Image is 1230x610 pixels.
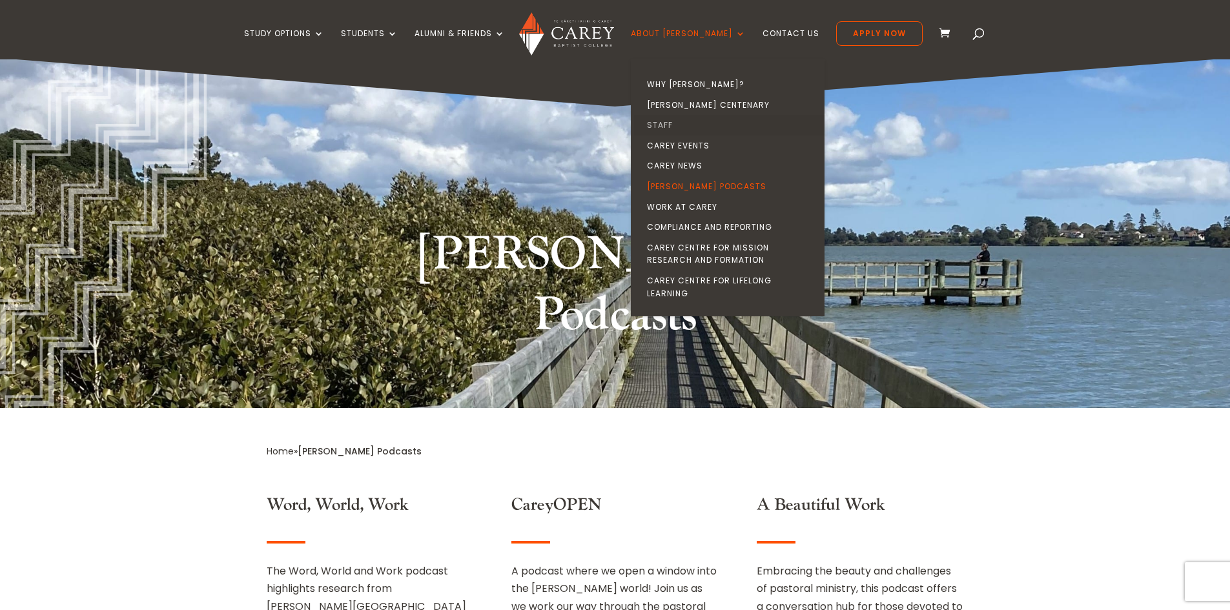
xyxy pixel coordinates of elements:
a: Study Options [244,29,324,59]
a: Why [PERSON_NAME]? [634,74,828,95]
a: Carey Centre for Mission Research and Formation [634,238,828,270]
h1: CareyOPEN [511,495,718,522]
a: Carey Centre for Lifelong Learning [634,270,828,303]
a: Students [341,29,398,59]
img: Carey Baptist College [519,12,614,56]
a: Work at Carey [634,197,828,218]
a: Carey News [634,156,828,176]
h1: A Beautiful Work [757,495,963,522]
a: Contact Us [763,29,819,59]
a: About [PERSON_NAME] [631,29,746,59]
a: [PERSON_NAME] Podcasts [634,176,828,197]
a: Compliance and Reporting [634,217,828,238]
a: Carey Events [634,136,828,156]
a: Staff [634,115,828,136]
a: Alumni & Friends [415,29,505,59]
span: » [267,445,422,458]
span: [PERSON_NAME] Podcasts [298,445,422,458]
a: Apply Now [836,21,923,46]
a: [PERSON_NAME] Centenary [634,95,828,116]
a: Home [267,445,294,458]
h1: [PERSON_NAME] Podcasts [373,225,857,352]
h1: Word, World, Work [267,495,473,522]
